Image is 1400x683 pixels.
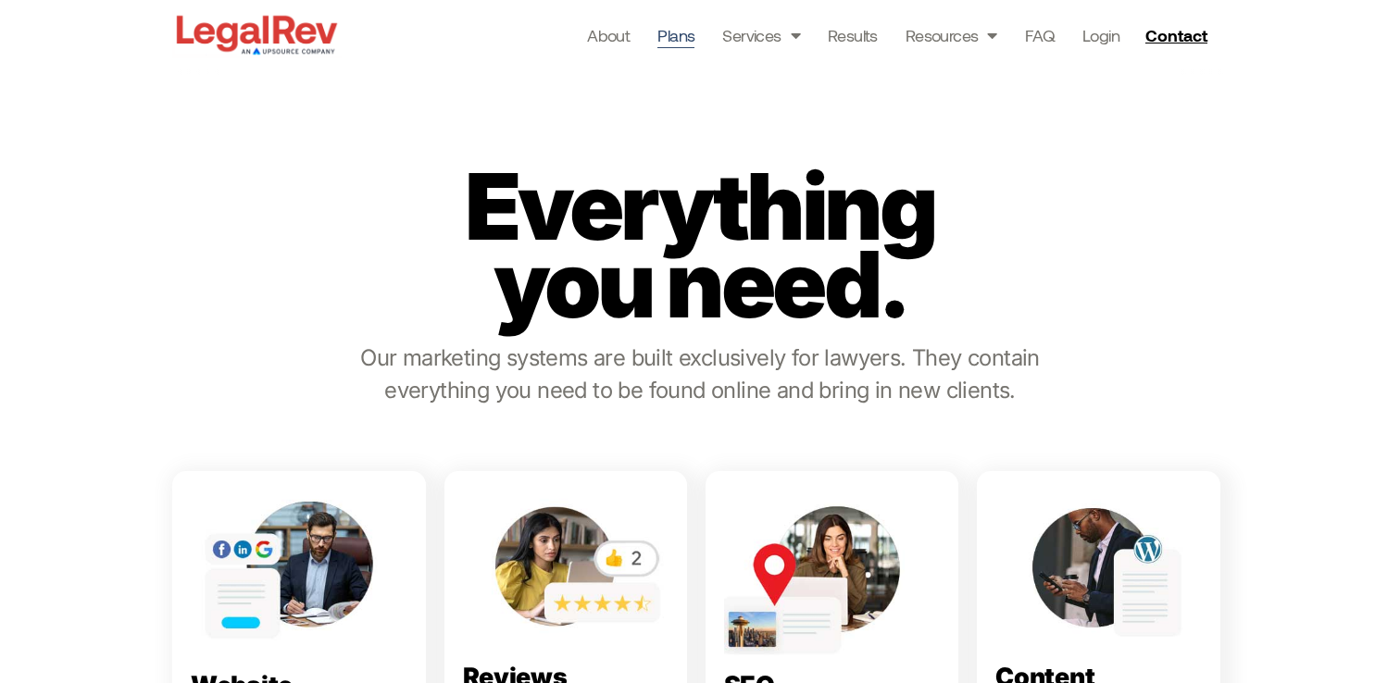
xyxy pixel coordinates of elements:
a: Login [1082,22,1119,48]
nav: Menu [587,22,1119,48]
a: Contact [1138,20,1219,50]
a: Results [828,22,878,48]
a: Plans [657,22,694,48]
a: About [587,22,630,48]
p: Everything you need. [431,168,969,323]
a: Resources [906,22,997,48]
a: FAQ [1025,22,1055,48]
span: Contact [1145,27,1207,43]
p: Our marketing systems are built exclusively for lawyers. They contain everything you need to be f... [351,341,1050,406]
a: Services [722,22,800,48]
